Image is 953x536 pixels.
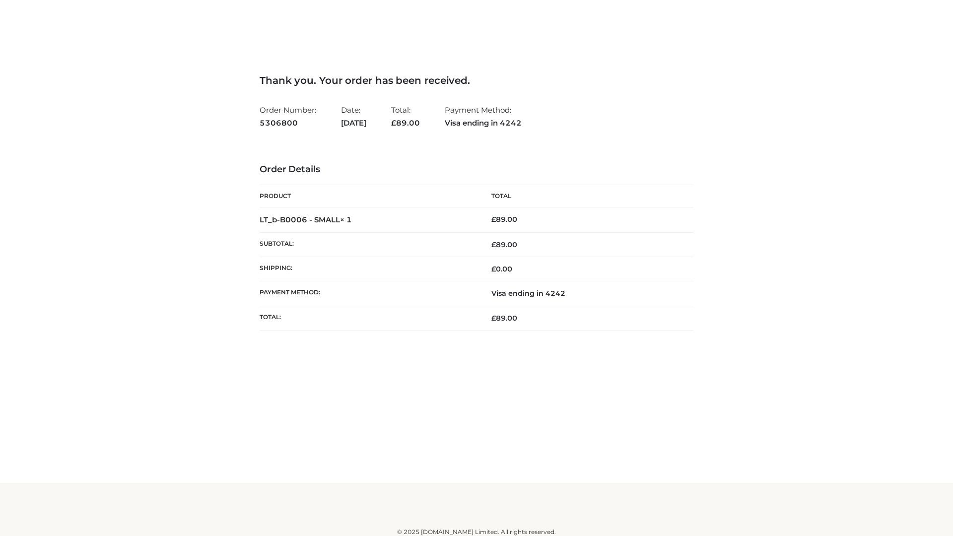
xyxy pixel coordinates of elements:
strong: × 1 [340,215,352,224]
th: Product [260,185,476,207]
strong: [DATE] [341,117,366,130]
li: Order Number: [260,101,316,132]
li: Payment Method: [445,101,522,132]
strong: 5306800 [260,117,316,130]
th: Total: [260,306,476,330]
th: Payment method: [260,281,476,306]
th: Total [476,185,693,207]
span: 89.00 [491,314,517,323]
th: Shipping: [260,257,476,281]
li: Total: [391,101,420,132]
span: £ [491,215,496,224]
bdi: 0.00 [491,265,512,273]
h3: Thank you. Your order has been received. [260,74,693,86]
span: £ [391,118,396,128]
span: £ [491,314,496,323]
strong: Visa ending in 4242 [445,117,522,130]
th: Subtotal: [260,232,476,257]
strong: LT_b-B0006 - SMALL [260,215,352,224]
bdi: 89.00 [491,215,517,224]
h3: Order Details [260,164,693,175]
span: £ [491,265,496,273]
li: Date: [341,101,366,132]
span: 89.00 [391,118,420,128]
td: Visa ending in 4242 [476,281,693,306]
span: 89.00 [491,240,517,249]
span: £ [491,240,496,249]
